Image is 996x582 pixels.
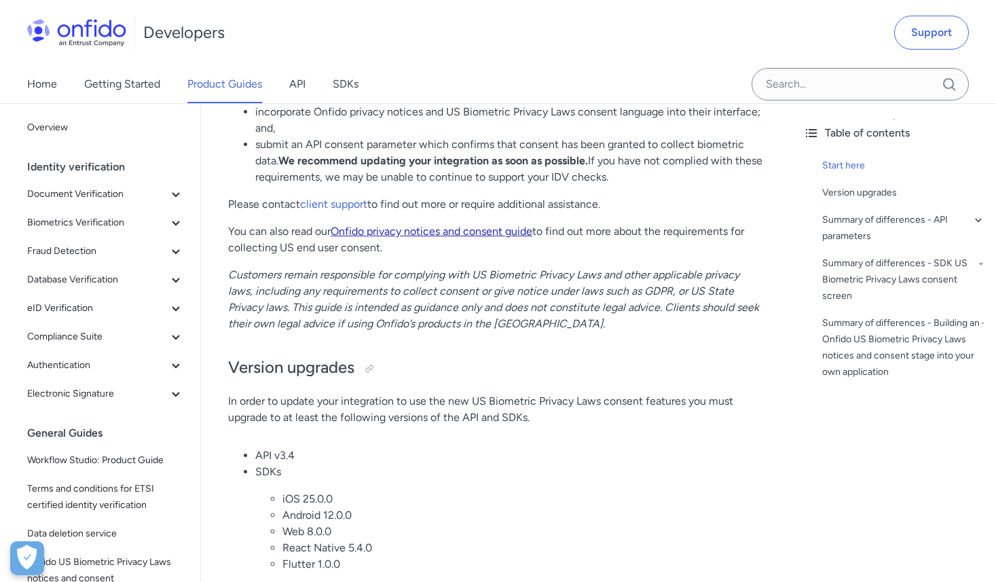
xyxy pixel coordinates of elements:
[22,181,189,208] button: Document Verification
[228,268,759,330] em: Customers remain responsible for complying with US Biometric Privacy Laws and other applicable pr...
[822,255,985,304] a: Summary of differences - SDK US Biometric Privacy Laws consent screen
[27,272,168,288] span: Database Verification
[228,196,765,213] p: Please contact to find out more or require additional assistance.
[22,323,189,350] button: Compliance Suite
[255,137,765,185] li: submit an API consent parameter which confirms that consent has been granted to collect biometric...
[187,65,262,103] a: Product Guides
[282,491,765,507] li: iOS 25.0.0
[22,380,189,407] button: Electronic Signature
[282,524,765,540] li: Web 8.0.0
[255,448,765,464] li: API v3.4
[27,452,184,469] span: Workflow Studio: Product Guide
[22,520,189,547] a: Data deletion service
[143,22,225,43] h1: Developers
[27,386,168,402] span: Electronic Signature
[22,295,189,322] button: eID Verification
[228,223,765,256] p: You can also read our to find out more about the requirements for collecting US end user consent.
[27,526,184,542] span: Data deletion service
[289,65,306,103] a: API
[22,209,189,236] button: Biometrics Verification
[255,464,765,572] li: SDKs
[27,329,168,345] span: Compliance Suite
[822,315,985,380] a: Summary of differences - Building an Onfido US Biometric Privacy Laws notices and consent stage i...
[10,541,44,575] button: Open Preferences
[331,225,532,238] a: Onfido privacy notices and consent guide
[27,215,168,231] span: Biometrics Verification
[27,481,184,513] span: Terms and conditions for ETSI certified identity verification
[803,125,985,141] div: Table of contents
[27,420,195,447] div: General Guides
[894,16,969,50] a: Support
[278,154,588,167] strong: We recommend updating your integration as soon as possible.
[27,357,168,374] span: Authentication
[27,153,195,181] div: Identity verification
[822,158,985,174] a: Start here
[27,120,184,136] span: Overview
[22,475,189,519] a: Terms and conditions for ETSI certified identity verification
[27,186,168,202] span: Document Verification
[228,357,765,380] h2: Version upgrades
[27,243,168,259] span: Fraud Detection
[300,198,367,211] a: client support
[228,393,765,426] p: In order to update your integration to use the new US Biometric Privacy Laws consent features you...
[282,556,765,572] li: Flutter 1.0.0
[22,114,189,141] a: Overview
[282,540,765,556] li: React Native 5.4.0
[752,68,969,101] input: Onfido search input field
[255,104,765,137] li: incorporate Onfido privacy notices and US Biometric Privacy Laws consent language into their inte...
[822,185,985,201] a: Version upgrades
[27,19,126,46] img: Onfido Logo
[22,238,189,265] button: Fraud Detection
[333,65,358,103] a: SDKs
[822,212,985,244] a: Summary of differences - API parameters
[27,65,57,103] a: Home
[282,507,765,524] li: Android 12.0.0
[10,541,44,575] div: Cookie Preferences
[84,65,160,103] a: Getting Started
[22,266,189,293] button: Database Verification
[22,352,189,379] button: Authentication
[27,300,168,316] span: eID Verification
[22,447,189,474] a: Workflow Studio: Product Guide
